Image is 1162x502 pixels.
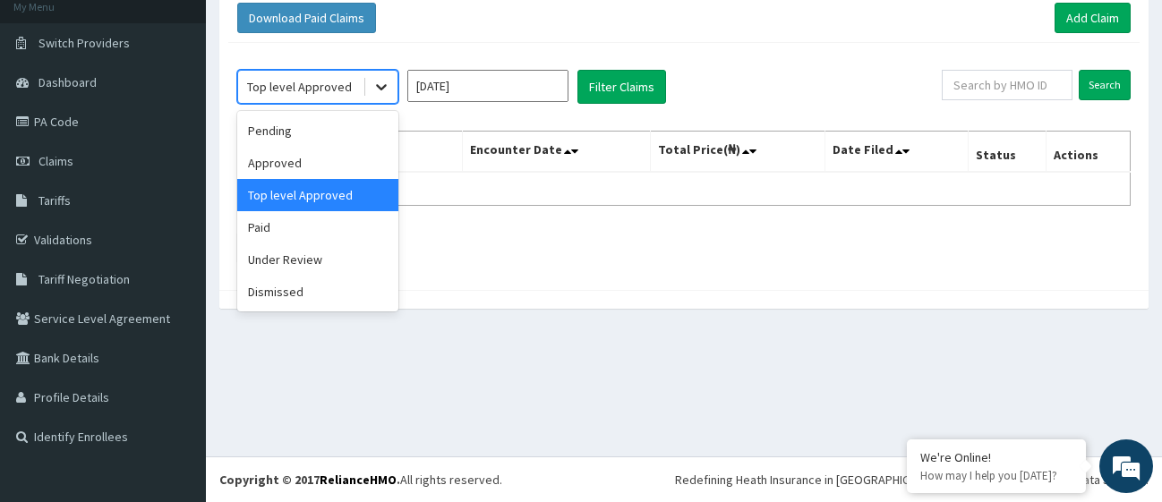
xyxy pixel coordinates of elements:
div: Paid [237,211,398,243]
div: Top level Approved [237,179,398,211]
textarea: Type your message and hit 'Enter' [9,322,341,385]
input: Search by HMO ID [942,70,1072,100]
th: Date Filed [825,132,969,173]
div: Minimize live chat window [294,9,337,52]
th: Encounter Date [463,132,651,173]
div: Under Review [237,243,398,276]
strong: Copyright © 2017 . [219,472,400,488]
a: RelianceHMO [320,472,397,488]
div: Pending [237,115,398,147]
span: Switch Providers [38,35,130,51]
th: Actions [1047,132,1131,173]
span: Tariffs [38,192,71,208]
th: Total Price(₦) [651,132,825,173]
input: Select Month and Year [407,70,568,102]
footer: All rights reserved. [206,456,1162,502]
div: Dismissed [237,276,398,308]
div: We're Online! [920,449,1072,465]
div: Redefining Heath Insurance in [GEOGRAPHIC_DATA] using Telemedicine and Data Science! [675,471,1149,489]
button: Download Paid Claims [237,3,376,33]
th: Status [969,132,1047,173]
input: Search [1079,70,1131,100]
span: Dashboard [38,74,97,90]
img: d_794563401_company_1708531726252_794563401 [33,89,73,134]
span: Claims [38,153,73,169]
span: Tariff Negotiation [38,271,130,287]
a: Add Claim [1055,3,1131,33]
div: Chat with us now [93,100,301,123]
div: Top level Approved [247,78,352,96]
span: We're online! [104,142,247,323]
button: Filter Claims [577,70,666,104]
div: Approved [237,147,398,179]
p: How may I help you today? [920,468,1072,483]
